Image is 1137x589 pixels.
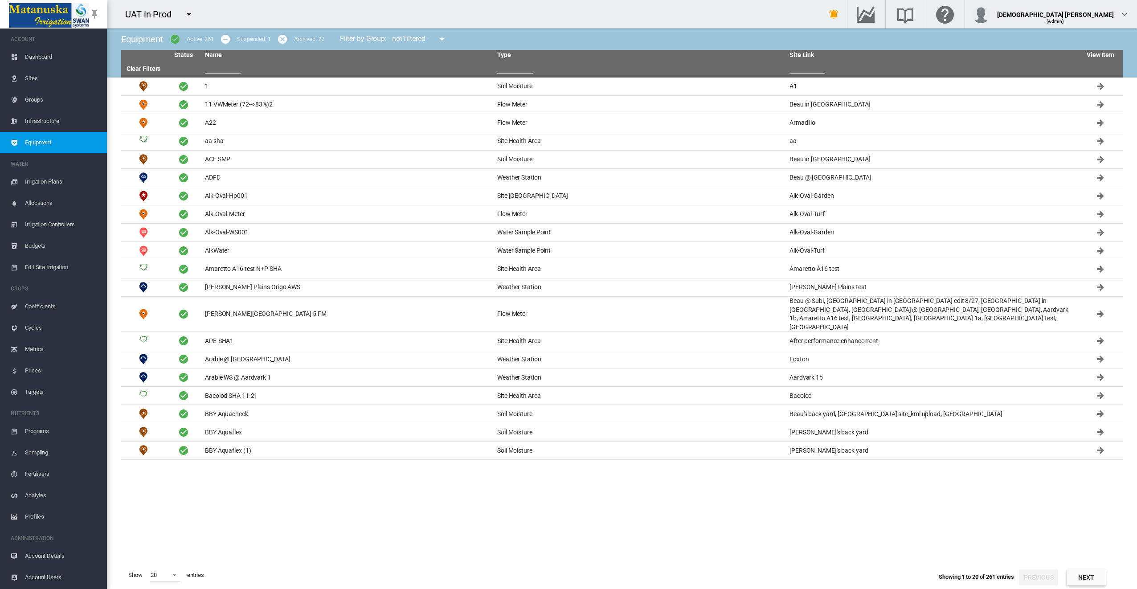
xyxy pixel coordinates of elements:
span: Programs [25,421,100,442]
img: 9.svg [138,99,149,110]
td: Site [GEOGRAPHIC_DATA] [494,187,786,205]
td: Flow Meter [121,297,166,331]
md-icon: Click to go to equipment [1095,335,1106,346]
td: Soil Moisture [494,405,786,423]
td: [PERSON_NAME]'s back yard [786,442,1078,459]
button: Click to go to equipment [1092,187,1109,205]
td: Soil Moisture [121,151,166,168]
span: Active [178,372,189,383]
td: Beau's back yard, [GEOGRAPHIC_DATA] site_kml upload, [GEOGRAPHIC_DATA] [786,405,1078,423]
td: Site Health Area [494,132,786,150]
td: Alk-Oval-WS001 [201,224,494,241]
md-icon: Click to go to equipment [1095,227,1106,238]
button: Click to go to equipment [1092,242,1109,260]
span: NUTRIENTS [11,406,100,421]
span: Active [178,335,189,346]
md-icon: Click to go to equipment [1095,372,1106,383]
button: Click to go to equipment [1092,368,1109,386]
span: Prices [25,360,100,381]
span: Active [178,264,189,274]
td: Soil Moisture [494,78,786,95]
span: Infrastructure [25,110,100,132]
td: Weather Station [494,368,786,386]
td: Site Health Area [121,132,166,150]
td: Soil Moisture [121,423,166,441]
span: Targets [25,381,100,403]
span: entries [184,568,208,583]
span: Active [178,309,189,319]
td: aa sha [201,132,494,150]
td: Arable WS @ Aardvark 1 [201,368,494,386]
td: Flow Meter [121,96,166,114]
md-icon: Go to the Data Hub [855,9,876,20]
td: Flow Meter [494,114,786,132]
td: BBY Aquaflex (1) [201,442,494,459]
span: Active [178,354,189,364]
span: ACCOUNT [11,32,100,46]
img: 9.svg [138,309,149,319]
span: Active [178,154,189,165]
span: Profiles [25,506,100,528]
button: icon-checkbox-marked-circle [166,30,184,48]
span: Active [178,99,189,110]
md-icon: icon-menu-down [184,9,194,20]
td: Flow Meter [121,205,166,223]
span: Equipment [25,132,100,153]
img: 11.svg [138,427,149,438]
div: Archived: 22 [294,35,324,43]
md-icon: Click to go to equipment [1095,264,1106,274]
span: Active [178,118,189,128]
button: Click to go to equipment [1092,205,1109,223]
span: Coefficients [25,296,100,317]
span: CROPS [11,282,100,296]
a: Name [205,51,222,58]
button: Click to go to equipment [1092,332,1109,350]
img: 13.svg [138,227,149,238]
span: Irrigation Controllers [25,214,100,235]
tr: Site Health Point Alk-Oval-Hp001 Site [GEOGRAPHIC_DATA] Alk-Oval-Garden Click to go to equipment [121,187,1123,205]
td: Beau in [GEOGRAPHIC_DATA] [786,96,1078,114]
td: Soil Moisture [494,423,786,441]
td: [PERSON_NAME]'s back yard [786,423,1078,441]
button: Click to go to equipment [1092,96,1109,114]
md-icon: icon-bell-ring [829,9,839,20]
md-icon: Click to go to equipment [1095,245,1106,256]
span: Account Details [25,545,100,567]
td: Site Health Area [494,332,786,350]
button: icon-minus-circle [217,30,234,48]
md-icon: Search the knowledge base [895,9,916,20]
a: Clear Filters [127,65,161,72]
tr: Flow Meter Alk-Oval-Meter Flow Meter Alk-Oval-Turf Click to go to equipment [121,205,1123,224]
button: Click to go to equipment [1092,350,1109,368]
td: Soil Moisture [494,151,786,168]
tr: Flow Meter A22 Flow Meter Armadillo Click to go to equipment [121,114,1123,132]
md-icon: Click to go to equipment [1095,209,1106,220]
span: Irrigation Plans [25,171,100,192]
img: 11.svg [138,154,149,165]
md-icon: Click to go to equipment [1095,81,1106,92]
img: 10.svg [138,282,149,293]
span: Active [178,172,189,183]
span: Budgets [25,235,100,257]
td: Flow Meter [121,114,166,132]
a: Type [497,51,511,58]
button: icon-cancel [274,30,291,48]
td: A1 [786,78,1078,95]
td: Soil Moisture [121,405,166,423]
td: AlkWater [201,242,494,260]
md-icon: icon-chevron-down [1119,9,1130,20]
span: (Admin) [1047,19,1064,24]
span: Fertilisers [25,463,100,485]
span: WATER [11,157,100,171]
td: Bacolod [786,387,1078,405]
span: Active [178,209,189,220]
img: 3.svg [138,335,149,346]
span: Edit Site Irrigation [25,257,100,278]
md-icon: icon-pin [89,9,100,20]
span: Sites [25,68,100,89]
button: Click to go to equipment [1092,224,1109,241]
td: BBY Aquaflex [201,423,494,441]
td: Flow Meter [494,96,786,114]
td: Arable @ [GEOGRAPHIC_DATA] [201,350,494,368]
tr: Water Sample Point AlkWater Water Sample Point Alk-Oval-Turf Click to go to equipment [121,242,1123,260]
